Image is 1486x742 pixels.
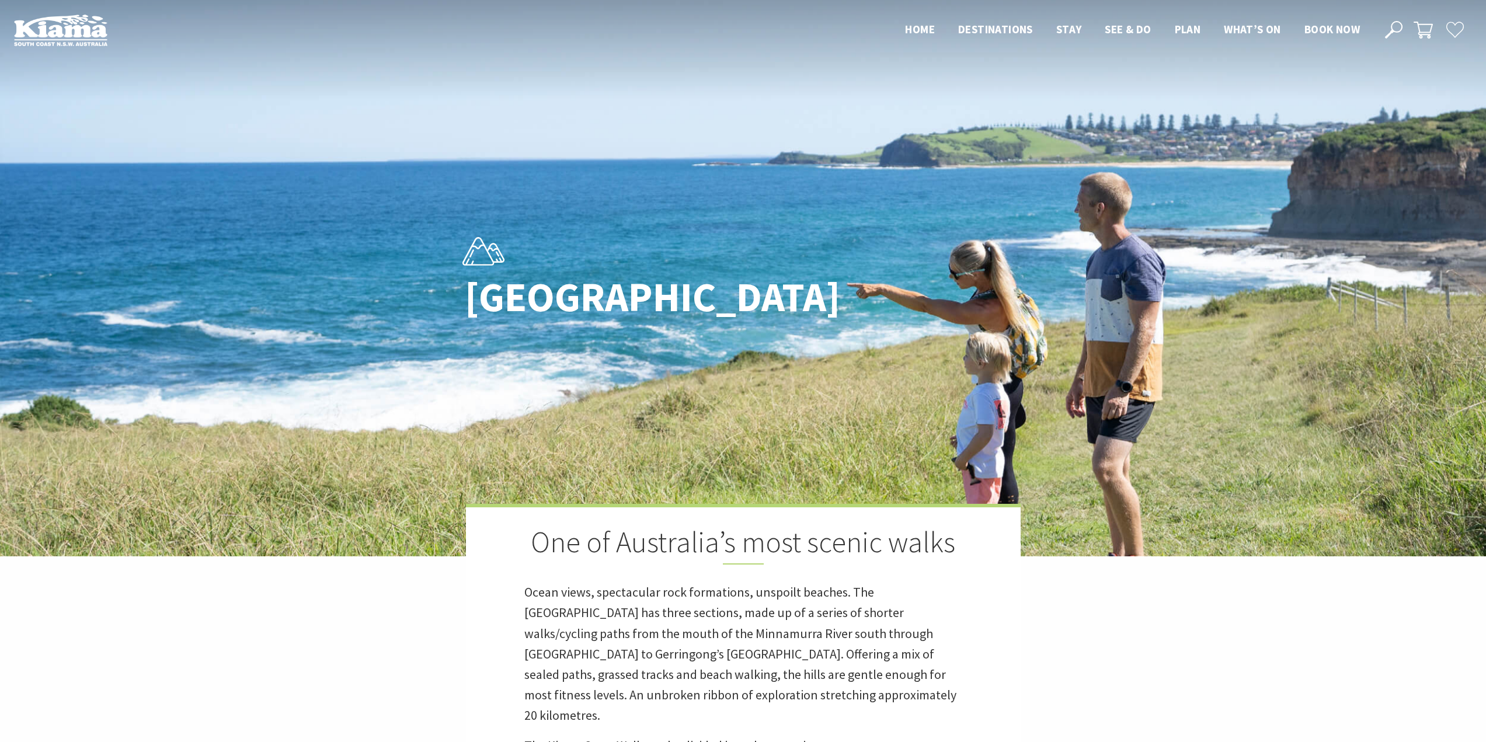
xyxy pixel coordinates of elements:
[1304,22,1360,36] span: Book now
[1105,22,1151,36] span: See & Do
[958,22,1033,36] span: Destinations
[14,14,107,46] img: Kiama Logo
[893,20,1372,40] nav: Main Menu
[524,582,962,726] p: Ocean views, spectacular rock formations, unspoilt beaches. The [GEOGRAPHIC_DATA] has three secti...
[1224,22,1281,36] span: What’s On
[465,274,795,319] h1: [GEOGRAPHIC_DATA]
[524,525,962,565] h2: One of Australia’s most scenic walks
[905,22,935,36] span: Home
[1175,22,1201,36] span: Plan
[1056,22,1082,36] span: Stay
